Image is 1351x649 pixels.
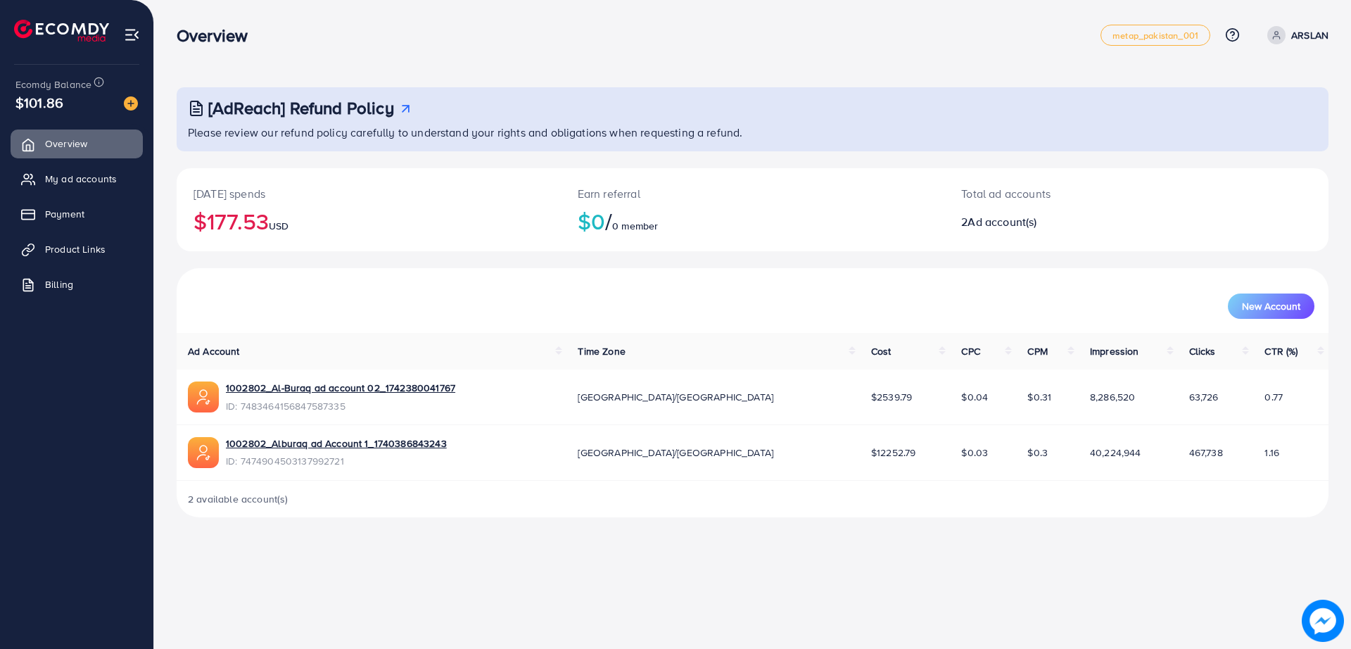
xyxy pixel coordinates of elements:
p: Total ad accounts [961,185,1215,202]
img: image [124,96,138,111]
p: [DATE] spends [194,185,544,202]
span: ID: 7483464156847587335 [226,399,455,413]
h3: Overview [177,25,259,46]
span: / [605,205,612,237]
a: Billing [11,270,143,298]
span: Clicks [1189,344,1216,358]
h2: $177.53 [194,208,544,234]
button: New Account [1228,294,1314,319]
span: Overview [45,137,87,151]
span: My ad accounts [45,172,117,186]
span: Billing [45,277,73,291]
span: $0.03 [961,446,988,460]
span: Ad Account [188,344,240,358]
span: Payment [45,207,84,221]
p: ARSLAN [1291,27,1328,44]
span: Product Links [45,242,106,256]
p: Please review our refund policy carefully to understand your rights and obligations when requesti... [188,124,1320,141]
span: $2539.79 [871,390,912,404]
img: ic-ads-acc.e4c84228.svg [188,382,219,412]
span: New Account [1242,301,1300,311]
span: 0.77 [1264,390,1283,404]
a: Overview [11,130,143,158]
a: 1002802_Alburaq ad Account 1_1740386843243 [226,436,447,450]
span: metap_pakistan_001 [1112,31,1198,40]
h2: $0 [578,208,928,234]
span: 8,286,520 [1090,390,1135,404]
span: CPM [1027,344,1047,358]
span: 467,738 [1189,446,1223,460]
a: Payment [11,200,143,228]
span: Ad account(s) [968,214,1036,229]
img: ic-ads-acc.e4c84228.svg [188,437,219,468]
span: 1.16 [1264,446,1279,460]
span: 63,726 [1189,390,1219,404]
a: ARSLAN [1262,26,1328,44]
span: Ecomdy Balance [15,77,91,92]
img: image [1302,600,1344,642]
span: USD [269,219,288,233]
span: 2 available account(s) [188,492,288,506]
span: $0.3 [1027,446,1048,460]
h2: 2 [961,215,1215,229]
span: 0 member [612,219,658,233]
span: $0.04 [961,390,988,404]
span: Time Zone [578,344,625,358]
a: My ad accounts [11,165,143,193]
a: metap_pakistan_001 [1101,25,1210,46]
span: [GEOGRAPHIC_DATA]/[GEOGRAPHIC_DATA] [578,390,773,404]
span: [GEOGRAPHIC_DATA]/[GEOGRAPHIC_DATA] [578,446,773,460]
span: Impression [1090,344,1139,358]
span: 40,224,944 [1090,446,1141,460]
span: $101.86 [15,92,63,113]
img: menu [124,27,140,43]
p: Earn referral [578,185,928,202]
span: $0.31 [1027,390,1051,404]
span: CTR (%) [1264,344,1298,358]
span: ID: 7474904503137992721 [226,454,447,468]
a: 1002802_Al-Buraq ad account 02_1742380041767 [226,381,455,395]
img: logo [14,20,109,42]
span: $12252.79 [871,446,915,460]
span: Cost [871,344,892,358]
h3: [AdReach] Refund Policy [208,98,394,118]
a: Product Links [11,235,143,263]
span: CPC [961,344,979,358]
